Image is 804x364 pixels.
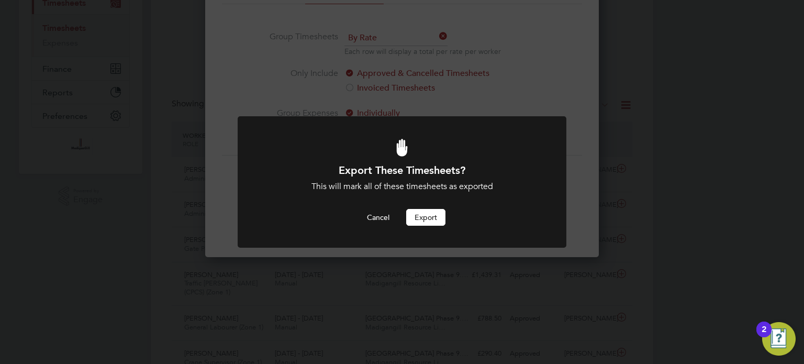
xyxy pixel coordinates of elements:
[762,322,796,356] button: Open Resource Center, 2 new notifications
[406,209,445,226] button: Export
[266,163,538,177] h1: Export These Timesheets?
[762,329,766,343] div: 2
[266,181,538,192] div: This will mark all of these timesheets as exported
[359,209,398,226] button: Cancel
